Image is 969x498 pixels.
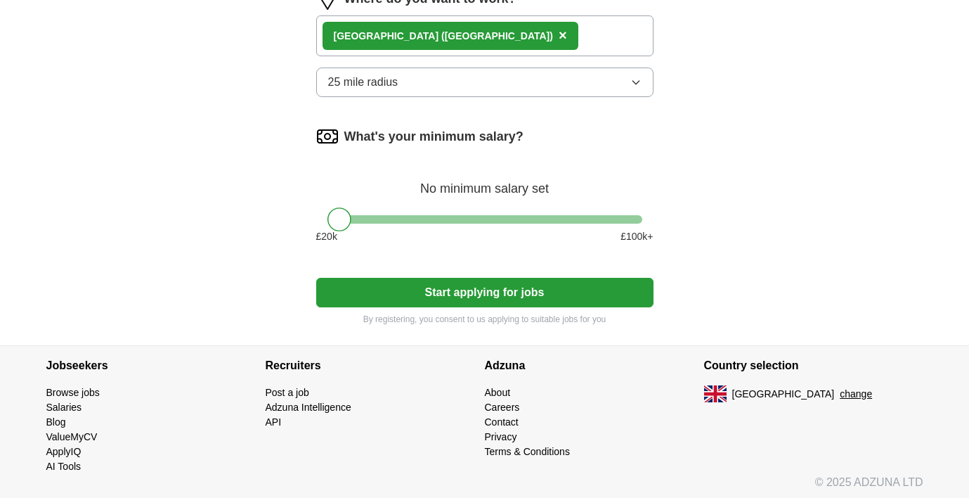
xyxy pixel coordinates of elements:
span: 25 mile radius [328,74,398,91]
a: Salaries [46,402,82,413]
a: Privacy [485,431,517,442]
img: UK flag [704,385,727,402]
button: × [559,25,567,46]
button: change [840,387,872,402]
span: £ 20 k [316,229,337,244]
a: API [266,416,282,428]
a: Adzuna Intelligence [266,402,351,413]
h4: Country selection [704,346,923,385]
label: What's your minimum salary? [344,127,523,146]
a: Careers [485,402,520,413]
a: Terms & Conditions [485,446,570,457]
span: [GEOGRAPHIC_DATA] [732,387,835,402]
img: salary.png [316,125,339,148]
span: £ 100 k+ [620,229,653,244]
a: About [485,387,511,398]
span: ([GEOGRAPHIC_DATA]) [441,30,553,41]
a: Blog [46,416,66,428]
a: ApplyIQ [46,446,82,457]
a: ValueMyCV [46,431,98,442]
button: 25 mile radius [316,68,653,97]
a: Browse jobs [46,387,100,398]
a: Contact [485,416,519,428]
a: AI Tools [46,461,82,472]
span: × [559,27,567,43]
a: Post a job [266,387,309,398]
strong: [GEOGRAPHIC_DATA] [334,30,439,41]
button: Start applying for jobs [316,278,653,307]
p: By registering, you consent to us applying to suitable jobs for you [316,313,653,326]
div: No minimum salary set [316,165,653,198]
